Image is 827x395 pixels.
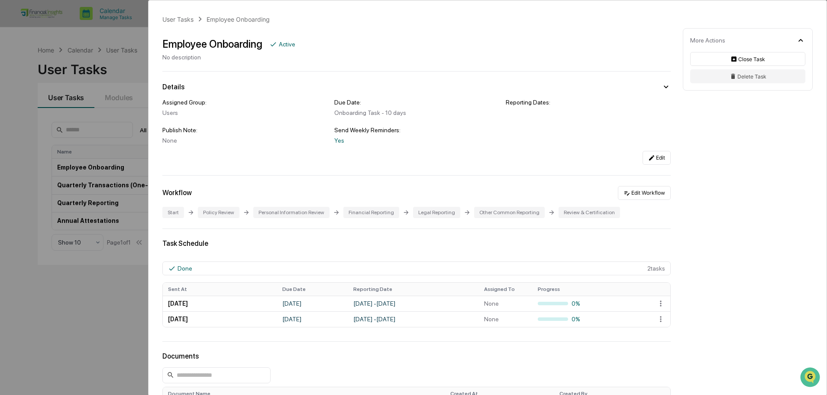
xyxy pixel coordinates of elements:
td: [DATE] [277,296,348,311]
span: [PERSON_NAME] [28,200,71,207]
div: Done [178,265,192,272]
span: None [484,300,499,307]
div: Employee Onboarding [162,38,262,50]
button: Edit [643,151,671,165]
img: Jack Rasmussen [9,117,23,131]
img: Go home [23,7,33,17]
div: Legal Reporting [413,207,460,218]
img: Jack Rasmussen [9,181,23,195]
div: Workflow [162,189,192,197]
span: • [73,200,76,207]
div: Employee Onboarding [207,16,270,23]
th: Progress [533,283,586,296]
button: Close Task [690,52,805,66]
div: Due Date: [334,99,499,106]
div: why does employee onboarding say in progress when no tasks are showing not completed? [56,38,153,69]
div: Documents [162,352,671,360]
div: None [162,137,327,144]
p: Apologies for the confusion here. I have closed those tasks so it won't show up as In Progress, b... [32,140,145,192]
div: No description [162,54,295,61]
p: Hi [PERSON_NAME]! Thanks for reaching out. Let me take a look - I'm pulling up your account now. [32,97,145,128]
div: Start [162,207,184,218]
div: Assigned Group: [162,99,327,106]
div: Publish Note: [162,127,327,134]
div: Yes [334,137,499,144]
div: User Tasks [162,16,194,23]
button: Send [150,267,160,277]
img: 1746055101610-c473b297-6a78-478c-a979-82029cc54cd1 [17,125,24,132]
div: 2 task s [162,261,671,275]
div: Financial Reporting [343,207,399,218]
th: Reporting Date [348,283,479,296]
th: Assigned To [479,283,533,296]
div: Reporting Dates: [506,99,671,106]
div: Onboarding Task - 10 days [334,109,499,116]
div: Details [162,83,184,91]
div: Review & Certification [559,207,620,218]
div: More Actions [690,37,725,44]
td: [DATE] - [DATE] [348,311,479,327]
button: back [9,7,19,17]
img: 1746055101610-c473b297-6a78-478c-a979-82029cc54cd1 [17,189,24,196]
button: Edit Workflow [618,186,671,200]
span: None [484,316,499,323]
div: Active [279,41,295,48]
div: Users [162,109,327,116]
div: 0% [538,300,581,307]
div: Task Schedule [162,239,671,248]
div: Send Weekly Reminders: [334,127,499,134]
span: 2:59 PM [78,200,98,207]
td: [DATE] [163,311,277,327]
td: [DATE] - [DATE] [348,296,479,311]
th: Due Date [277,283,348,296]
iframe: Open customer support [799,366,823,390]
div: 0% [538,316,581,323]
span: 2:54 PM [137,75,158,82]
button: Delete Task [690,69,805,83]
div: Personal Information Review [253,207,330,218]
th: Sent At [163,283,277,296]
div: Other Common Reporting [474,207,545,218]
td: [DATE] [163,296,277,311]
td: [DATE] [277,311,348,327]
div: Policy Review [198,207,239,218]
